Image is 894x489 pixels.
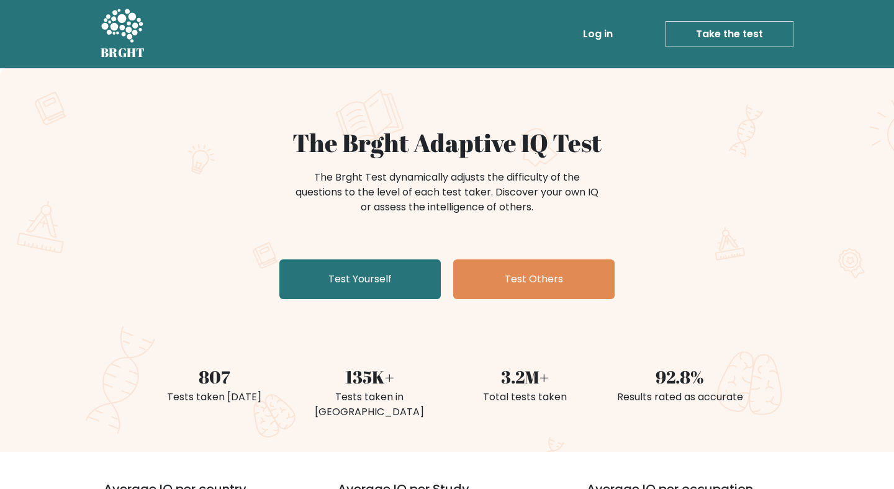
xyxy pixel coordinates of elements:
div: Results rated as accurate [610,390,750,405]
a: Take the test [666,21,793,47]
a: Test Others [453,259,615,299]
div: Total tests taken [454,390,595,405]
h5: BRGHT [101,45,145,60]
div: The Brght Test dynamically adjusts the difficulty of the questions to the level of each test take... [292,170,602,215]
div: 3.2M+ [454,364,595,390]
div: 135K+ [299,364,440,390]
div: Tests taken [DATE] [144,390,284,405]
h1: The Brght Adaptive IQ Test [144,128,750,158]
div: 807 [144,364,284,390]
div: Tests taken in [GEOGRAPHIC_DATA] [299,390,440,419]
div: 92.8% [610,364,750,390]
a: Log in [578,22,618,47]
a: Test Yourself [279,259,441,299]
a: BRGHT [101,5,145,63]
